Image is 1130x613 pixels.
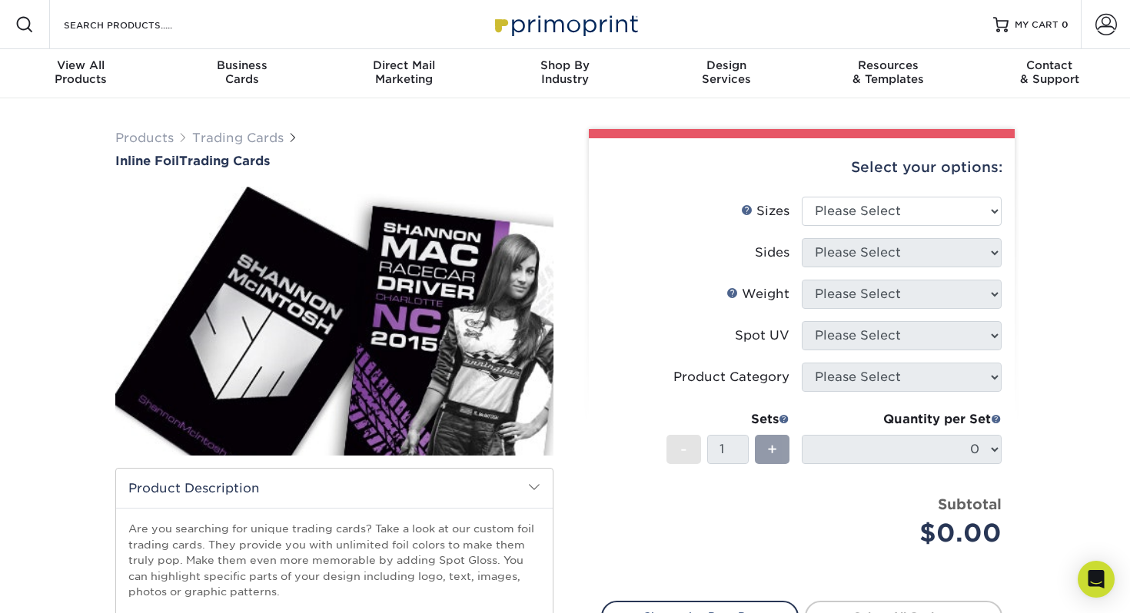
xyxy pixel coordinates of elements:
[1015,18,1059,31] span: MY CART
[646,58,807,72] span: Design
[115,154,553,168] h1: Trading Cards
[323,49,484,98] a: Direct MailMarketing
[161,49,323,98] a: BusinessCards
[116,469,553,508] h2: Product Description
[484,49,646,98] a: Shop ByIndustry
[741,202,789,220] div: Sizes
[601,138,1002,197] div: Select your options:
[323,58,484,86] div: Marketing
[323,58,484,72] span: Direct Mail
[807,49,969,98] a: Resources& Templates
[115,154,553,168] a: Inline FoilTrading Cards
[726,285,789,303] div: Weight
[969,58,1130,72] span: Contact
[115,131,174,145] a: Products
[673,368,789,386] div: Product Category
[161,58,323,72] span: Business
[646,58,807,86] div: Services
[484,58,646,72] span: Shop By
[802,410,1002,429] div: Quantity per Set
[115,154,179,168] span: Inline Foil
[938,495,1002,512] strong: Subtotal
[735,326,789,345] div: Spot UV
[807,58,969,72] span: Resources
[484,58,646,86] div: Industry
[767,438,777,461] span: +
[161,58,323,86] div: Cards
[646,49,807,98] a: DesignServices
[115,170,553,472] img: Inline Foil 01
[813,515,1002,552] div: $0.00
[807,58,969,86] div: & Templates
[1078,561,1115,598] div: Open Intercom Messenger
[680,438,687,461] span: -
[1062,19,1069,30] span: 0
[755,244,789,262] div: Sides
[969,49,1130,98] a: Contact& Support
[969,58,1130,86] div: & Support
[192,131,284,145] a: Trading Cards
[666,410,789,429] div: Sets
[488,8,642,41] img: Primoprint
[62,15,212,34] input: SEARCH PRODUCTS.....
